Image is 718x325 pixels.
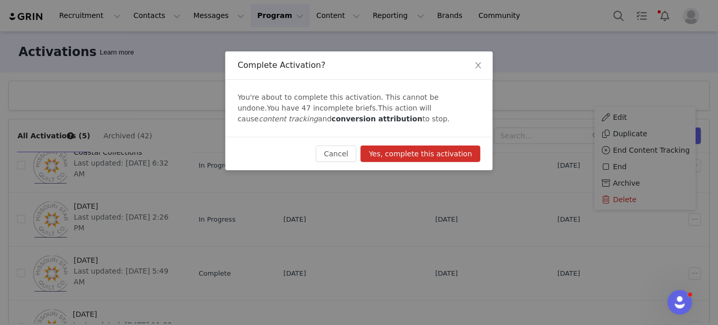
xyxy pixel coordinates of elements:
[225,80,493,137] div: You're about to complete this activation. This cannot be undone. This action will cause and to stop.
[474,61,482,69] i: icon: close
[267,104,378,112] span: You have 47 incomplete briefs.
[464,51,493,80] button: Close
[361,146,480,162] button: Yes, complete this activation
[332,115,423,123] strong: conversion attribution
[259,115,318,123] em: content tracking
[316,146,356,162] button: Cancel
[238,60,480,71] div: Complete Activation?
[668,290,692,315] iframe: Intercom live chat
